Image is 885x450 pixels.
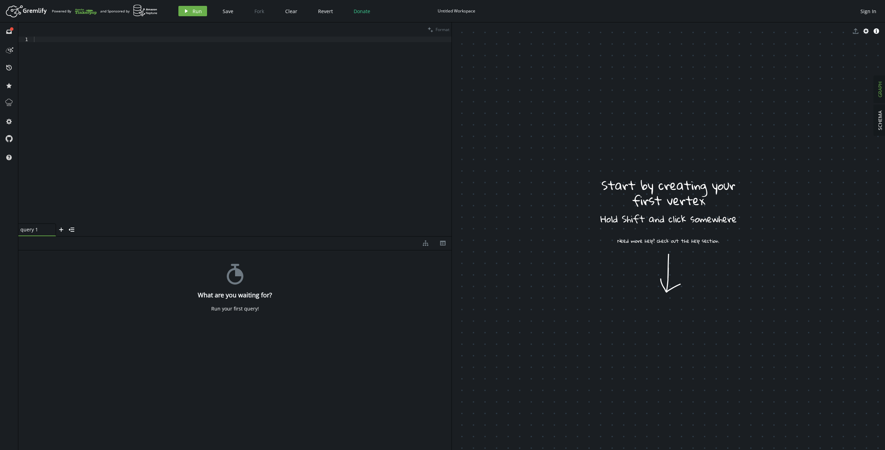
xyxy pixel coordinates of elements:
[52,5,97,17] div: Powered By
[860,8,876,15] span: Sign In
[857,6,880,16] button: Sign In
[217,6,239,16] button: Save
[280,6,302,16] button: Clear
[223,8,233,15] span: Save
[438,8,475,13] div: Untitled Workspace
[426,22,451,37] button: Format
[198,291,272,299] h4: What are you waiting for?
[178,6,207,16] button: Run
[348,6,375,16] button: Donate
[254,8,264,15] span: Fork
[193,8,202,15] span: Run
[285,8,297,15] span: Clear
[877,111,883,130] span: SCHEMA
[133,4,158,17] img: AWS Neptune
[354,8,370,15] span: Donate
[249,6,270,16] button: Fork
[313,6,338,16] button: Revert
[318,8,333,15] span: Revert
[211,306,259,312] div: Run your first query!
[877,82,883,97] span: GRAPH
[100,4,158,18] div: and Sponsored by
[436,27,449,32] span: Format
[20,227,48,233] span: query 1
[18,37,32,42] div: 1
